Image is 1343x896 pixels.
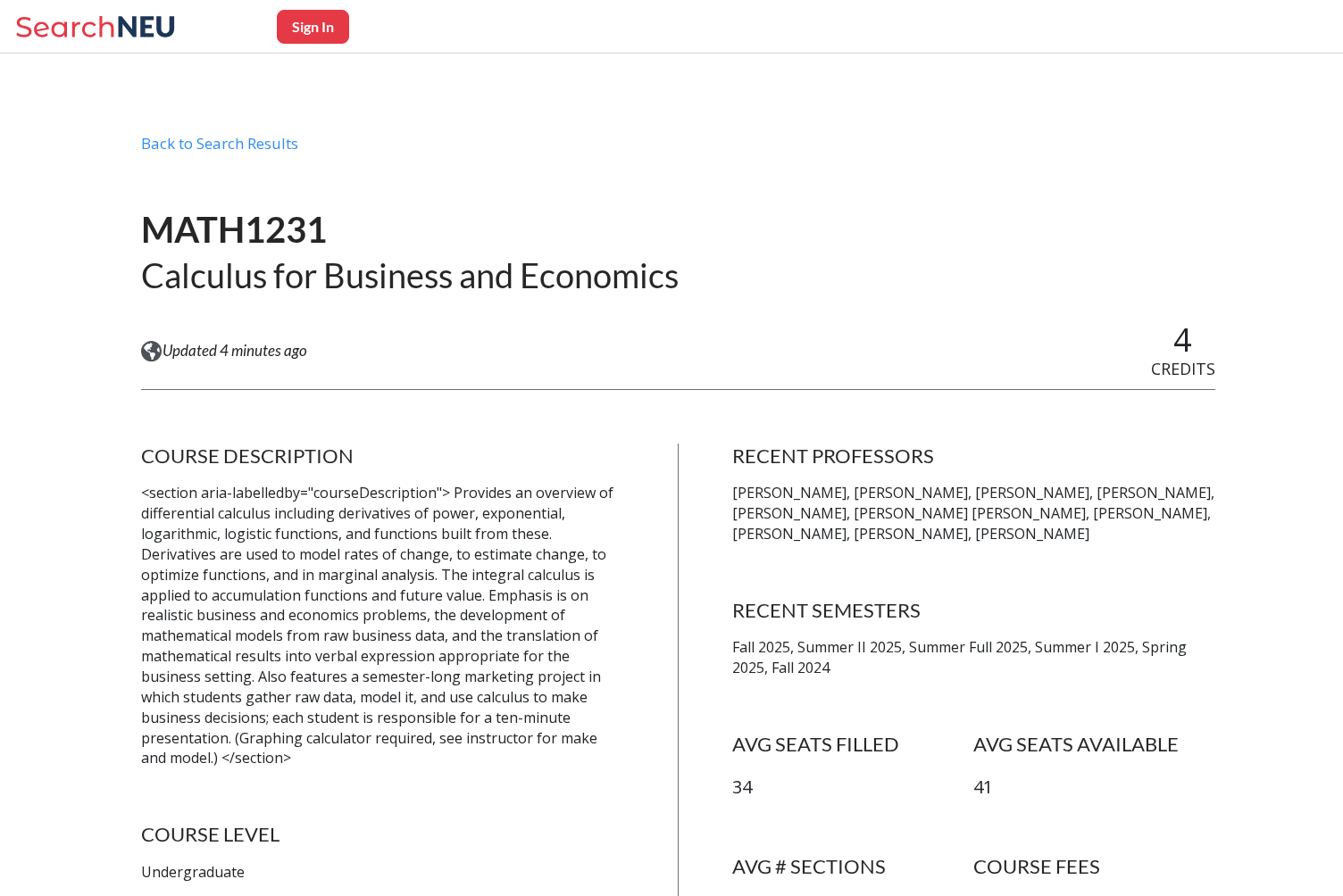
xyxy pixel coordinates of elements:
h2: Calculus for Business and Economics [141,253,679,297]
h4: RECENT SEMESTERS [732,598,1215,623]
h4: AVG # SECTIONS [732,854,974,879]
div: Back to Search Results [141,134,1215,168]
h4: COURSE FEES [973,854,1215,879]
h1: MATH1231 [141,207,679,253]
h4: AVG SEATS AVAILABLE [973,732,1215,757]
p: [PERSON_NAME], [PERSON_NAME], [PERSON_NAME], [PERSON_NAME], [PERSON_NAME], [PERSON_NAME] [PERSON_... [732,483,1215,544]
h4: RECENT PROFESSORS [732,444,1215,469]
span: 4 [1173,318,1192,361]
p: 41 [973,775,1215,801]
h4: AVG SEATS FILLED [732,732,974,757]
button: Sign In [277,10,349,44]
p: 34 [732,775,974,801]
p: Fall 2025, Summer II 2025, Summer Full 2025, Summer I 2025, Spring 2025, Fall 2024 [732,637,1215,678]
h4: COURSE LEVEL [141,822,624,847]
h4: COURSE DESCRIPTION [141,444,624,469]
p: <section aria-labelledby="courseDescription"> Provides an overview of differential calculus inclu... [141,483,624,768]
span: Updated 4 minutes ago [163,341,307,361]
span: CREDITS [1151,358,1215,379]
p: Undergraduate [141,862,624,883]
